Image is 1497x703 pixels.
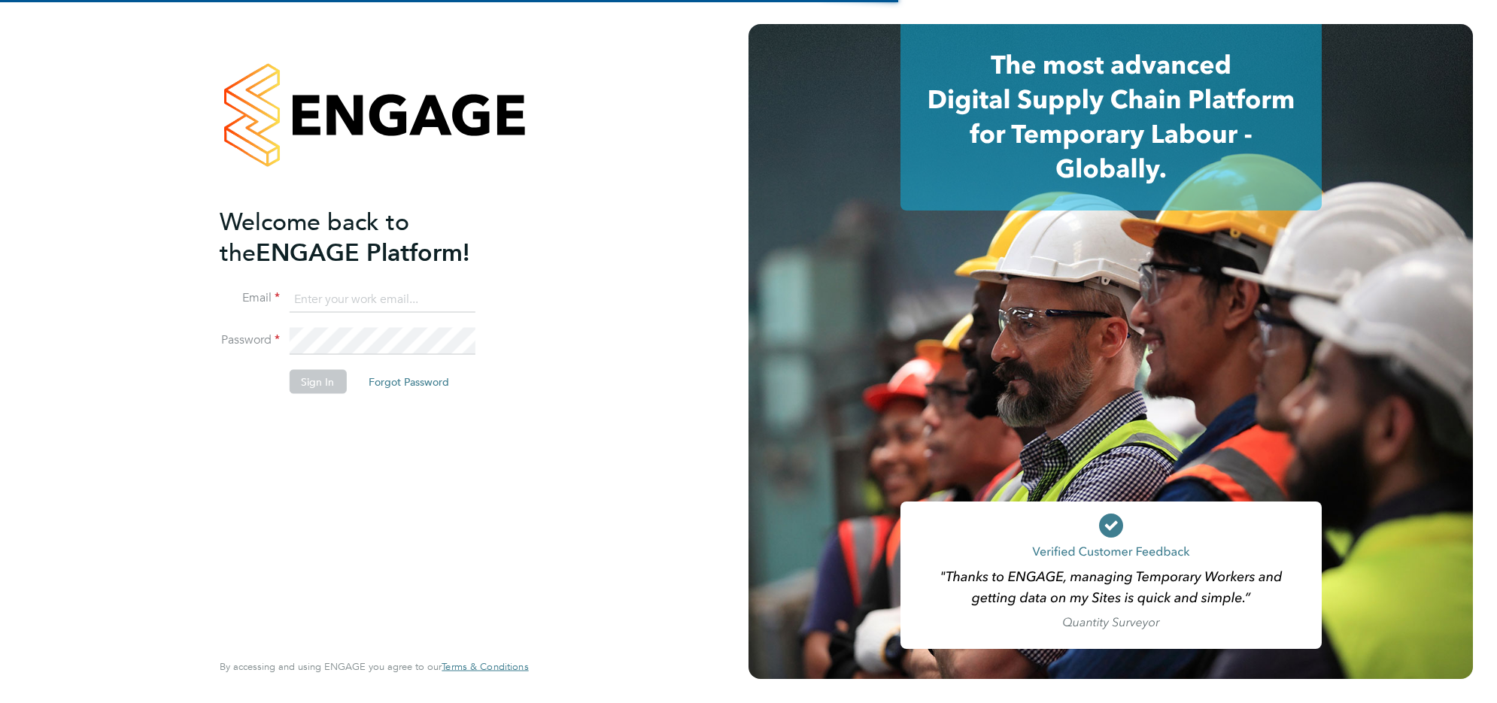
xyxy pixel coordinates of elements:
[289,286,475,313] input: Enter your work email...
[220,332,280,348] label: Password
[220,207,409,267] span: Welcome back to the
[220,660,528,673] span: By accessing and using ENGAGE you agree to our
[289,370,346,394] button: Sign In
[442,661,528,673] a: Terms & Conditions
[220,206,513,268] h2: ENGAGE Platform!
[357,370,461,394] button: Forgot Password
[220,290,280,306] label: Email
[442,660,528,673] span: Terms & Conditions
